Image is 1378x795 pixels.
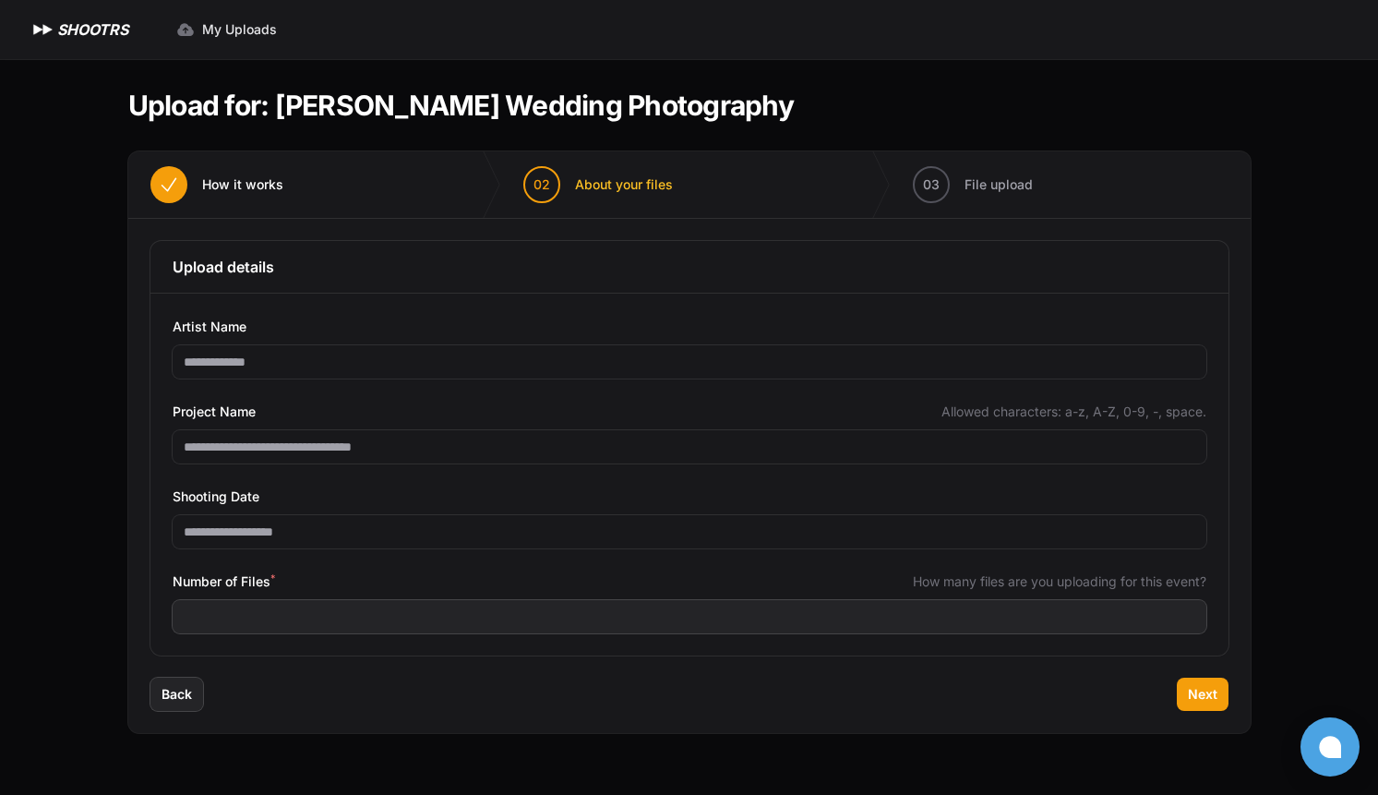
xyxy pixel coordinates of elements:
span: Shooting Date [173,486,259,508]
h1: Upload for: [PERSON_NAME] Wedding Photography [128,89,794,122]
button: Next [1177,678,1228,711]
span: 03 [923,175,940,194]
h3: Upload details [173,256,1206,278]
span: How it works [202,175,283,194]
span: Project Name [173,401,256,423]
span: Allowed characters: a-z, A-Z, 0-9, -, space. [941,403,1206,421]
span: File upload [965,175,1033,194]
a: My Uploads [165,13,288,46]
span: Artist Name [173,316,246,338]
img: SHOOTRS [30,18,57,41]
button: Open chat window [1300,717,1360,777]
span: Number of Files [173,571,275,593]
button: How it works [128,151,306,218]
button: Back [150,678,203,711]
span: Next [1188,685,1217,704]
span: My Uploads [202,20,277,39]
button: 03 File upload [891,151,1055,218]
span: Back [162,685,192,704]
span: How many files are you uploading for this event? [913,572,1206,591]
span: About your files [575,175,673,194]
a: SHOOTRS SHOOTRS [30,18,128,41]
span: 02 [533,175,550,194]
h1: SHOOTRS [57,18,128,41]
button: 02 About your files [501,151,695,218]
